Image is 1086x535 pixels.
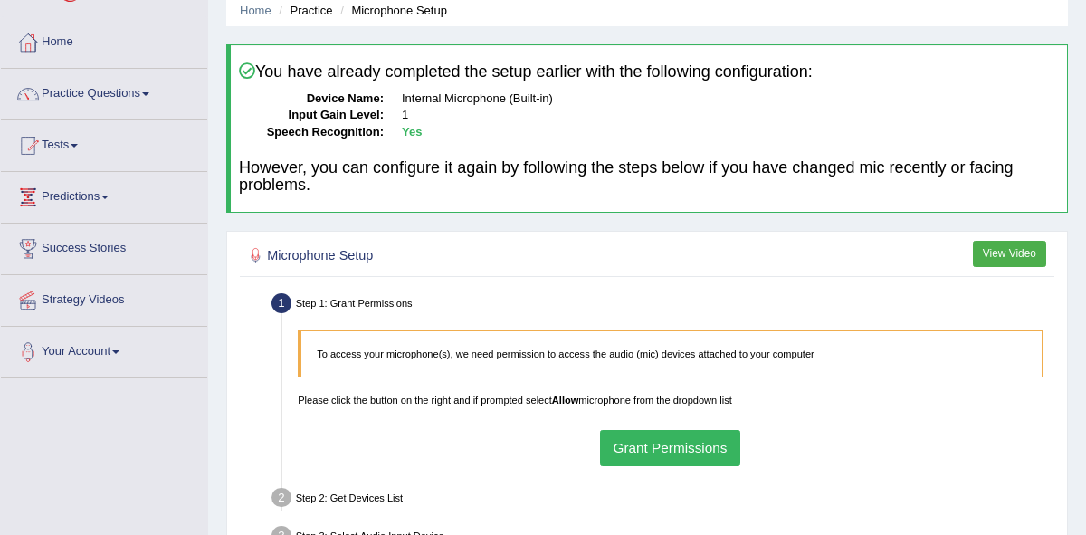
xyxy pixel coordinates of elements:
[402,91,1059,108] dd: Internal Microphone (Built-in)
[1,120,207,166] a: Tests
[600,430,740,465] button: Grant Permissions
[1,224,207,269] a: Success Stories
[239,124,384,141] dt: Speech Recognition:
[1,69,207,114] a: Practice Questions
[1,17,207,62] a: Home
[265,483,1061,517] div: Step 2: Get Devices List
[973,241,1046,267] button: View Video
[298,393,1043,407] p: Please click the button on the right and if prompted select microphone from the dropdown list
[239,62,1059,81] h4: You have already completed the setup earlier with the following configuration:
[240,4,271,17] a: Home
[265,289,1061,322] div: Step 1: Grant Permissions
[336,2,447,19] li: Microphone Setup
[317,347,1026,361] p: To access your microphone(s), we need permission to access the audio (mic) devices attached to yo...
[239,91,384,108] dt: Device Name:
[239,107,384,124] dt: Input Gain Level:
[274,2,332,19] li: Practice
[1,172,207,217] a: Predictions
[1,275,207,320] a: Strategy Videos
[402,125,422,139] b: Yes
[552,395,578,406] b: Allow
[1,327,207,372] a: Your Account
[244,244,744,268] h2: Microphone Setup
[239,159,1059,196] h4: However, you can configure it again by following the steps below if you have changed mic recently...
[402,107,1059,124] dd: 1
